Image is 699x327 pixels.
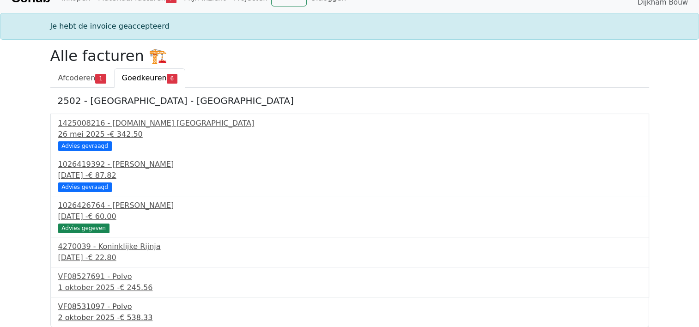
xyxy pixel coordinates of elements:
[120,313,152,322] span: € 538.33
[58,73,96,82] span: Afcoderen
[167,74,177,83] span: 6
[58,159,641,191] a: 1026419392 - [PERSON_NAME][DATE] -€ 87.82 Advies gevraagd
[88,171,116,180] span: € 87.82
[58,159,641,170] div: 1026419392 - [PERSON_NAME]
[58,211,641,222] div: [DATE] -
[58,241,641,252] div: 4270039 - Koninklijke Rijnja
[58,200,641,232] a: 1026426764 - [PERSON_NAME][DATE] -€ 60.00 Advies gegeven
[58,141,112,151] div: Advies gevraagd
[50,47,649,65] h2: Alle facturen 🏗️
[58,241,641,263] a: 4270039 - Koninklijke Rijnja[DATE] -€ 22.80
[58,200,641,211] div: 1026426764 - [PERSON_NAME]
[58,312,641,323] div: 2 oktober 2025 -
[58,129,641,140] div: 26 mei 2025 -
[58,182,112,192] div: Advies gevraagd
[58,301,641,312] div: VF08531097 - Polvo
[88,212,116,221] span: € 60.00
[58,170,641,181] div: [DATE] -
[58,252,641,263] div: [DATE] -
[58,271,641,282] div: VF08527691 - Polvo
[58,118,641,129] div: 1425008216 - [DOMAIN_NAME] [GEOGRAPHIC_DATA]
[114,68,185,88] a: Goedkeuren6
[109,130,142,139] span: € 342.50
[45,21,655,32] div: Je hebt de invoice geaccepteerd
[120,283,152,292] span: € 245.56
[50,68,114,88] a: Afcoderen1
[58,118,641,150] a: 1425008216 - [DOMAIN_NAME] [GEOGRAPHIC_DATA]26 mei 2025 -€ 342.50 Advies gevraagd
[58,95,642,106] h5: 2502 - [GEOGRAPHIC_DATA] - [GEOGRAPHIC_DATA]
[122,73,167,82] span: Goedkeuren
[58,271,641,293] a: VF08527691 - Polvo1 oktober 2025 -€ 245.56
[58,224,109,233] div: Advies gegeven
[58,282,641,293] div: 1 oktober 2025 -
[88,253,116,262] span: € 22.80
[95,74,106,83] span: 1
[58,301,641,323] a: VF08531097 - Polvo2 oktober 2025 -€ 538.33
